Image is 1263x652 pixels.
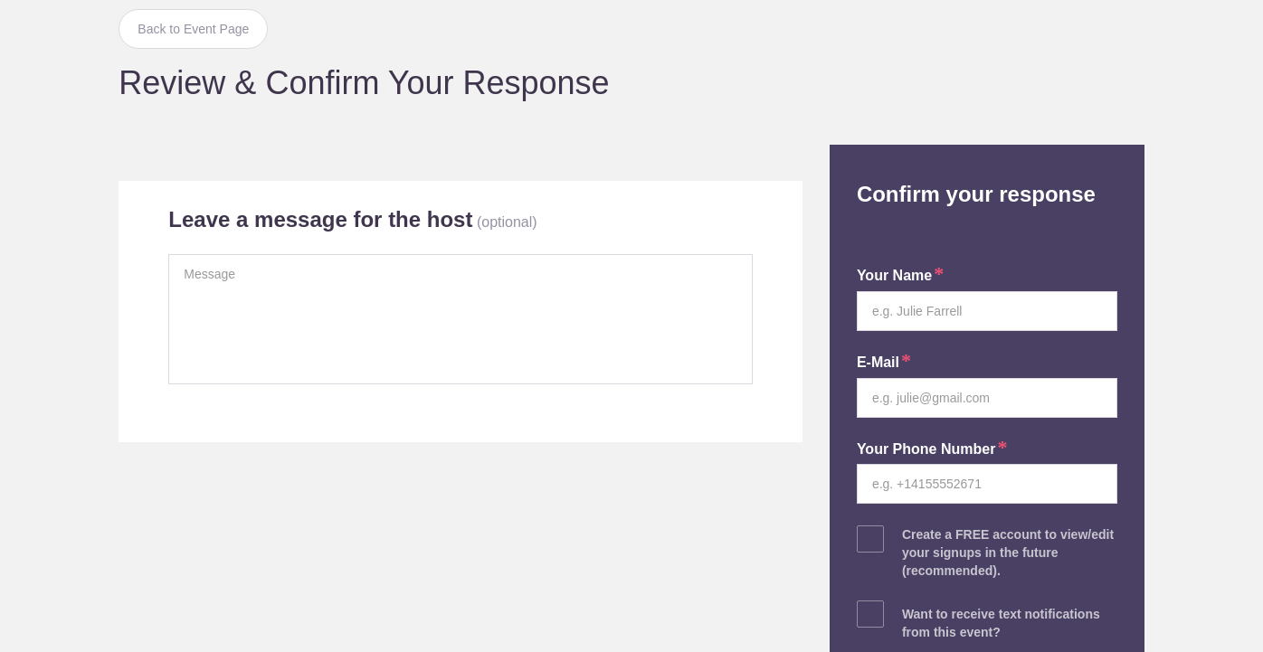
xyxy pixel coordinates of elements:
input: e.g. julie@gmail.com [857,378,1117,418]
label: your name [857,266,944,287]
h2: Leave a message for the host [168,206,472,233]
p: (optional) [477,214,537,230]
div: Want to receive text notifications from this event? [902,605,1117,641]
input: e.g. Julie Farrell [857,291,1117,331]
input: e.g. +14155552671 [857,464,1117,504]
label: E-mail [857,353,911,373]
label: Your Phone Number [857,439,1008,460]
a: Back to Event Page [119,9,268,49]
h2: Confirm your response [843,145,1131,208]
div: Create a FREE account to view/edit your signups in the future (recommended). [902,525,1117,580]
h1: Review & Confirm Your Response [119,67,1144,99]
